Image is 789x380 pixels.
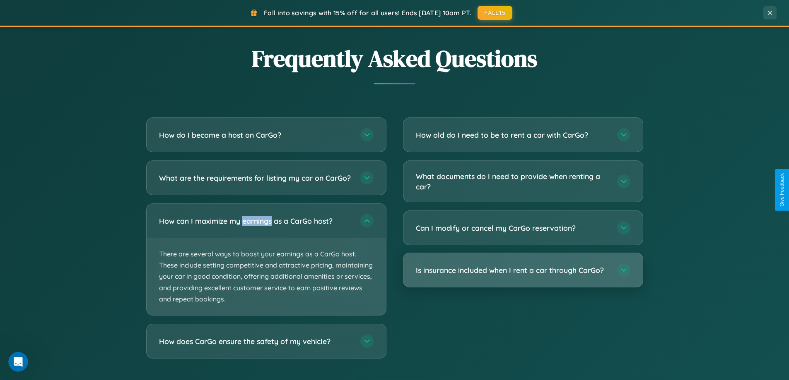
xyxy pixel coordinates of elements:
button: FALL15 [478,6,512,20]
h3: How do I become a host on CarGo? [159,130,352,140]
h3: How can I maximize my earnings as a CarGo host? [159,216,352,226]
h2: Frequently Asked Questions [146,43,643,74]
h3: Is insurance included when I rent a car through CarGo? [416,265,609,275]
h3: What are the requirements for listing my car on CarGo? [159,173,352,183]
span: Fall into savings with 15% off for all users! Ends [DATE] 10am PT. [264,9,471,17]
h3: What documents do I need to provide when renting a car? [416,171,609,191]
h3: How old do I need to be to rent a car with CarGo? [416,130,609,140]
h3: Can I modify or cancel my CarGo reservation? [416,223,609,233]
iframe: Intercom live chat [8,352,28,372]
h3: How does CarGo ensure the safety of my vehicle? [159,336,352,347]
p: There are several ways to boost your earnings as a CarGo host. These include setting competitive ... [147,238,386,315]
div: Give Feedback [779,173,785,207]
